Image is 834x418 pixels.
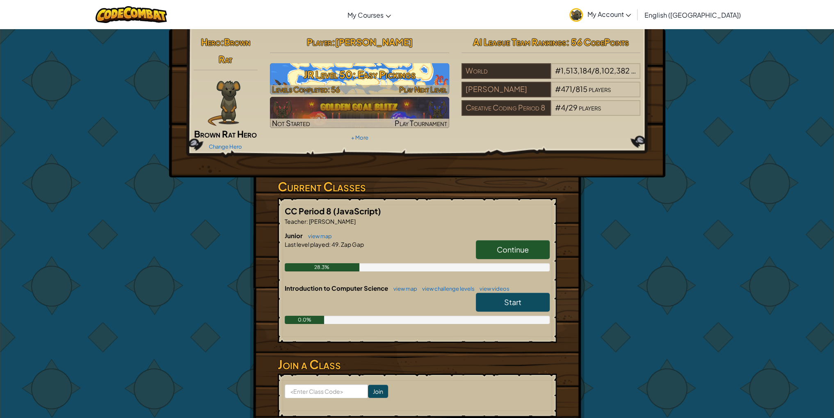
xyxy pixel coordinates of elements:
span: Last level played [285,241,329,248]
img: JR Level 50: Easy Pickings [270,63,449,94]
span: # [555,103,561,112]
span: 471 [561,84,572,94]
h3: Current Classes [278,177,557,196]
span: : [221,36,224,48]
span: AI League Team Rankings [473,36,566,48]
span: 4 [561,103,565,112]
span: / [572,84,576,94]
span: Brown Rat Hero [194,128,257,140]
span: / [592,66,595,75]
span: : 56 CodePoints [566,36,629,48]
a: Change Hero [209,143,242,150]
a: My Account [565,2,635,28]
div: 0.0% [285,316,324,324]
a: Not StartedPlay Tournament [270,97,449,128]
span: Player [306,36,331,48]
span: My Account [587,10,631,18]
span: : [331,36,335,48]
a: English ([GEOGRAPHIC_DATA]) [640,4,745,26]
span: CC Period 8 [285,206,333,216]
span: Levels Completed: 56 [272,85,340,94]
span: Teacher [285,218,306,225]
span: 815 [576,84,587,94]
span: Start [504,297,521,307]
a: + More [351,134,368,141]
span: Brown Rat [219,36,250,65]
div: World [462,63,551,79]
input: <Enter Class Code> [285,384,368,398]
span: / [565,103,569,112]
div: 28.3% [285,263,360,271]
span: players [579,103,601,112]
span: 8,102,382 [595,66,630,75]
span: Introduction to Computer Science [285,284,389,292]
a: view challenge levels [418,285,475,292]
a: view map [389,285,417,292]
span: players [589,84,611,94]
a: World#1,513,184/8,102,382players [462,71,641,80]
span: [PERSON_NAME] [335,36,412,48]
span: Hero [201,36,221,48]
span: Play Tournament [395,118,447,128]
input: Join [368,385,388,398]
div: [PERSON_NAME] [462,82,551,97]
a: view map [304,233,332,239]
a: Creative Coding Period 8#4/29players [462,108,641,117]
a: My Courses [343,4,395,26]
span: : [329,241,331,248]
span: [PERSON_NAME] [308,218,356,225]
h3: Join a Class [278,355,557,374]
span: : [306,218,308,225]
a: view videos [475,285,510,292]
div: Creative Coding Period 8 [462,100,551,116]
a: Play Next Level [270,63,449,94]
span: Zap Gap [340,241,364,248]
img: Golden Goal [270,97,449,128]
span: Continue [497,245,529,254]
h3: JR Level 50: Easy Pickings [270,65,449,84]
span: # [555,66,561,75]
span: 49. [331,241,340,248]
span: 29 [569,103,578,112]
span: Play Next Level [399,85,447,94]
span: My Courses [347,11,384,19]
span: English ([GEOGRAPHIC_DATA]) [644,11,740,19]
a: [PERSON_NAME]#471/815players [462,90,641,99]
span: Not Started [272,118,310,128]
span: Junior [285,232,304,239]
span: 1,513,184 [561,66,592,75]
img: avatar [569,8,583,22]
img: MAR09-Rat%20Paper%20Doll.png [208,80,240,126]
span: (JavaScript) [333,206,381,216]
img: CodeCombat logo [96,6,167,23]
span: # [555,84,561,94]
